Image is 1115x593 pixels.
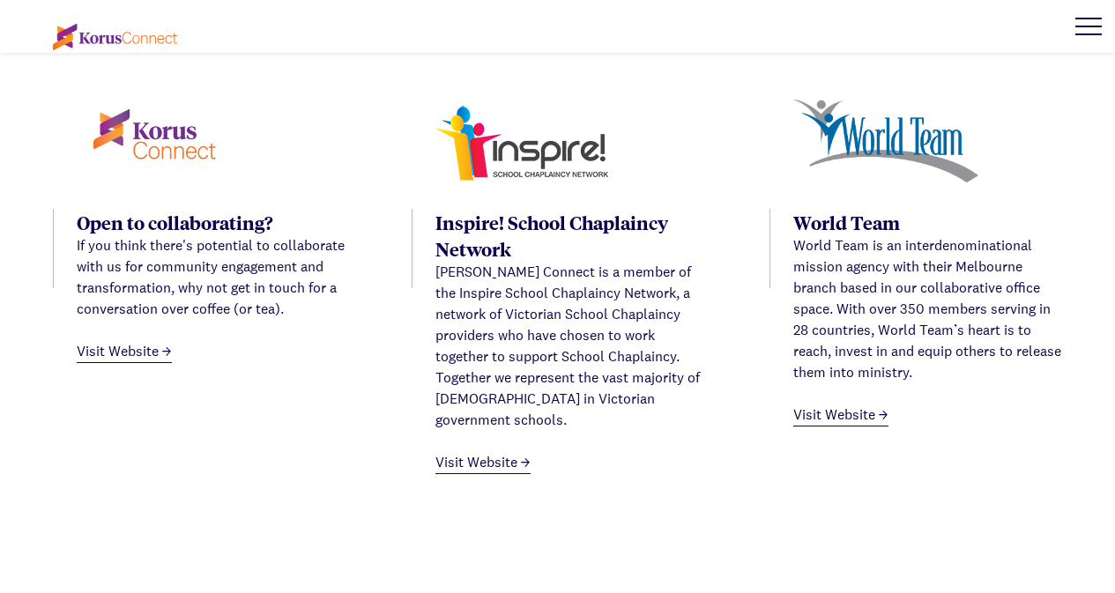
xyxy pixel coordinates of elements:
[435,209,704,262] div: Inspire! School Chaplaincy Network
[435,103,612,182] img: 0752dc69-f761-49a7-aeab-bb6c6b4e639c_INSPIRE+Logo.png
[793,404,888,426] a: Visit Website
[77,98,239,182] img: 0ff0fb1c4b97cd58c1d1e2107524858c71290a21_vert-l-colour.png
[793,209,1062,235] div: World Team
[77,209,346,235] div: Open to collaborating?
[77,235,346,320] div: If you think there's potential to collaborate with us for community engagement and transformation...
[793,235,1062,383] div: World Team is an interdenominational mission agency with their Melbourne branch based in our coll...
[435,262,704,431] div: [PERSON_NAME] Connect is a member of the Inspire School Chaplaincy Network, a network of Victoria...
[793,100,978,182] img: korus-connect%2Fe5bc949d-46f4-4820-b6c7-430618f792a1_world+team+logo.jpg
[77,341,172,363] a: Visit Website
[435,452,531,474] a: Visit Website
[53,24,177,50] img: korus-connect%2Fc5177985-88d5-491d-9cd7-4a1febad1357_logo.svg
